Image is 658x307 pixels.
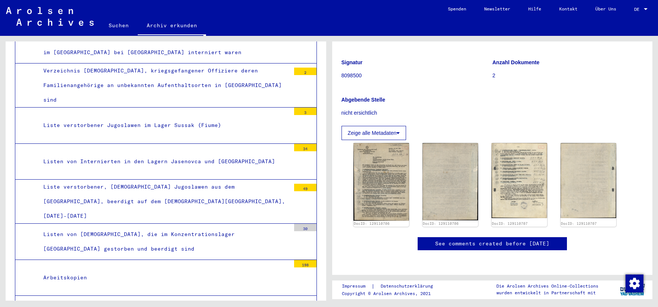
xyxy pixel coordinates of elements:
[38,154,290,169] div: Listen von Internierten in den Lagern Jasenovca und [GEOGRAPHIC_DATA]
[342,72,492,80] p: 8098500
[626,275,643,292] img: Zustimmung ändern
[342,59,363,65] b: Signatur
[492,72,643,80] p: 2
[492,143,547,218] img: 001.jpg
[38,63,290,108] div: Verzeichnis [DEMOGRAPHIC_DATA], kriegsgefangener Offiziere deren Familienangehörige an unbekannte...
[38,270,290,285] div: Arbeitskopien
[294,260,316,267] div: 198
[342,282,442,290] div: |
[496,283,598,289] p: Die Arolsen Archives Online-Collections
[294,224,316,231] div: 30
[342,290,442,297] p: Copyright © Arolsen Archives, 2021
[294,144,316,151] div: 34
[342,282,371,290] a: Impressum
[561,221,597,226] a: DocID: 129110707
[435,240,549,248] a: See comments created before [DATE]
[138,16,206,36] a: Archiv erkunden
[423,221,459,226] a: DocID: 129110706
[625,274,643,292] div: Zustimmung ändern
[294,68,316,75] div: 2
[492,59,539,65] b: Anzahl Dokumente
[354,221,390,226] a: DocID: 129110706
[342,97,385,103] b: Abgebende Stelle
[294,184,316,191] div: 49
[6,7,94,26] img: Arolsen_neg.svg
[422,143,478,220] img: 002.jpg
[561,143,616,218] img: 002.jpg
[38,31,290,60] div: Verzeichnis [DEMOGRAPHIC_DATA], kriegsgefangener Offiziere deren Familien im [GEOGRAPHIC_DATA] be...
[342,109,643,117] p: nicht ersichtlich
[38,118,290,133] div: Liste verstorbener Jugoslawen im Lager Sussak (Fiume)
[38,227,290,256] div: Listen von [DEMOGRAPHIC_DATA], die im Konzentrationslager [GEOGRAPHIC_DATA] gestorben und beerdig...
[496,289,598,296] p: wurden entwickelt in Partnerschaft mit
[492,221,528,226] a: DocID: 129110707
[618,280,646,299] img: yv_logo.png
[38,180,290,224] div: Liste verstorbener, [DEMOGRAPHIC_DATA] Jugoslawen aus dem [GEOGRAPHIC_DATA], beerdigt auf dem [DE...
[342,126,406,140] button: Zeige alle Metadaten
[294,108,316,115] div: 3
[634,7,642,12] span: DE
[375,282,442,290] a: Datenschutzerklärung
[100,16,138,34] a: Suchen
[353,143,409,220] img: 001.jpg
